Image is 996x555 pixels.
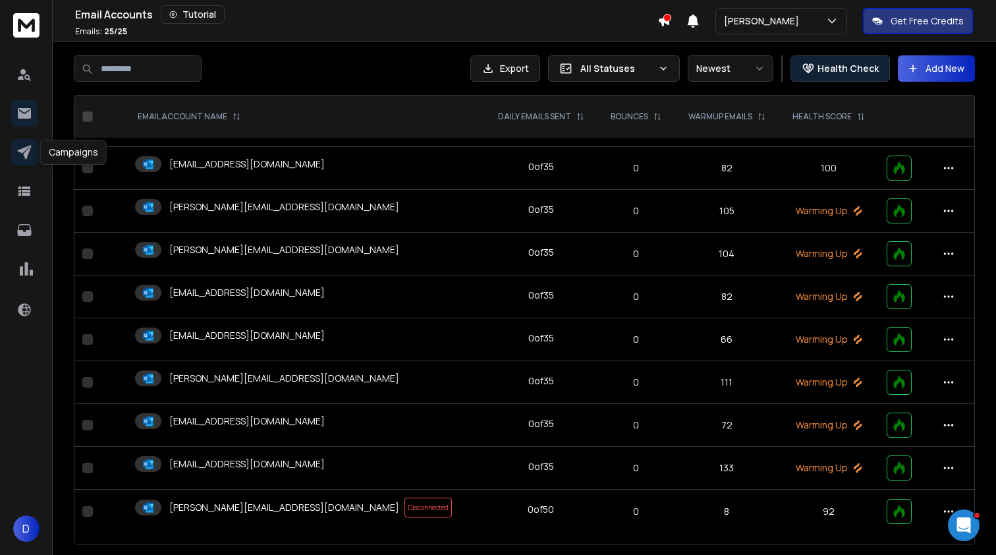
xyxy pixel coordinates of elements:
div: 0 of 35 [528,203,554,216]
p: 0 [606,333,667,346]
p: DAILY EMAILS SENT [498,111,571,122]
span: Disconnected [404,498,452,517]
button: Newest [688,55,773,82]
p: [EMAIL_ADDRESS][DOMAIN_NAME] [169,329,325,342]
p: Health Check [817,62,879,75]
p: BOUNCES [611,111,648,122]
div: EMAIL ACCOUNT NAME [138,111,240,122]
p: 0 [606,161,667,175]
p: WARMUP EMAILS [688,111,752,122]
iframe: Intercom live chat [948,510,980,541]
td: 105 [675,190,779,233]
button: Tutorial [161,5,225,24]
p: [EMAIL_ADDRESS][DOMAIN_NAME] [169,286,325,299]
button: Add New [898,55,975,82]
p: Warming Up [787,247,871,260]
p: [PERSON_NAME][EMAIL_ADDRESS][DOMAIN_NAME] [169,372,399,385]
td: 66 [675,318,779,361]
td: 133 [675,447,779,490]
button: D [13,515,40,542]
td: 92 [779,490,879,534]
td: 72 [675,404,779,447]
div: Campaigns [40,140,107,165]
p: 0 [606,204,667,218]
p: [EMAIL_ADDRESS][DOMAIN_NAME] [169,158,325,171]
div: Email Accounts [75,5,657,24]
p: [EMAIL_ADDRESS][DOMAIN_NAME] [169,415,325,428]
p: 0 [606,505,667,518]
p: Warming Up [787,461,871,475]
p: HEALTH SCORE [792,111,852,122]
p: Get Free Credits [891,15,964,28]
p: 0 [606,247,667,260]
div: 0 of 35 [528,289,554,302]
p: [PERSON_NAME][EMAIL_ADDRESS][DOMAIN_NAME] [169,501,399,514]
div: 0 of 35 [528,417,554,430]
p: Warming Up [787,376,871,389]
div: 0 of 35 [528,374,554,388]
p: 0 [606,461,667,475]
p: [EMAIL_ADDRESS][DOMAIN_NAME] [169,457,325,471]
button: Health Check [790,55,890,82]
p: Warming Up [787,290,871,303]
span: 25 / 25 [104,26,127,37]
p: [PERSON_NAME][EMAIL_ADDRESS][DOMAIN_NAME] [169,243,399,256]
p: Warming Up [787,333,871,346]
td: 100 [779,147,879,190]
p: 0 [606,419,667,432]
div: 0 of 35 [528,332,554,345]
td: 111 [675,361,779,404]
div: 0 of 35 [528,460,554,473]
p: Emails : [75,26,127,37]
button: Get Free Credits [863,8,973,34]
td: 8 [675,490,779,534]
p: Warming Up [787,419,871,432]
p: All Statuses [580,62,653,75]
div: 0 of 50 [528,503,554,516]
td: 82 [675,147,779,190]
p: [PERSON_NAME] [724,15,804,28]
p: 0 [606,290,667,303]
button: Export [470,55,540,82]
div: 0 of 35 [528,246,554,259]
p: [PERSON_NAME][EMAIL_ADDRESS][DOMAIN_NAME] [169,200,399,214]
td: 82 [675,276,779,318]
div: 0 of 35 [528,160,554,173]
p: Warming Up [787,204,871,218]
td: 104 [675,233,779,276]
p: 0 [606,376,667,389]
